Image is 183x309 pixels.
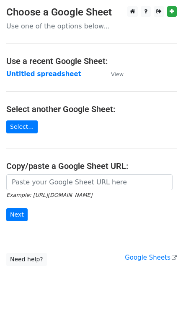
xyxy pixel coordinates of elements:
[125,254,177,261] a: Google Sheets
[6,104,177,114] h4: Select another Google Sheet:
[6,120,38,133] a: Select...
[6,174,173,190] input: Paste your Google Sheet URL here
[6,70,81,78] a: Untitled spreadsheet
[6,56,177,66] h4: Use a recent Google Sheet:
[111,71,124,77] small: View
[6,253,47,266] a: Need help?
[6,208,28,221] input: Next
[6,161,177,171] h4: Copy/paste a Google Sheet URL:
[6,192,92,198] small: Example: [URL][DOMAIN_NAME]
[6,6,177,18] h3: Choose a Google Sheet
[6,22,177,31] p: Use one of the options below...
[103,70,124,78] a: View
